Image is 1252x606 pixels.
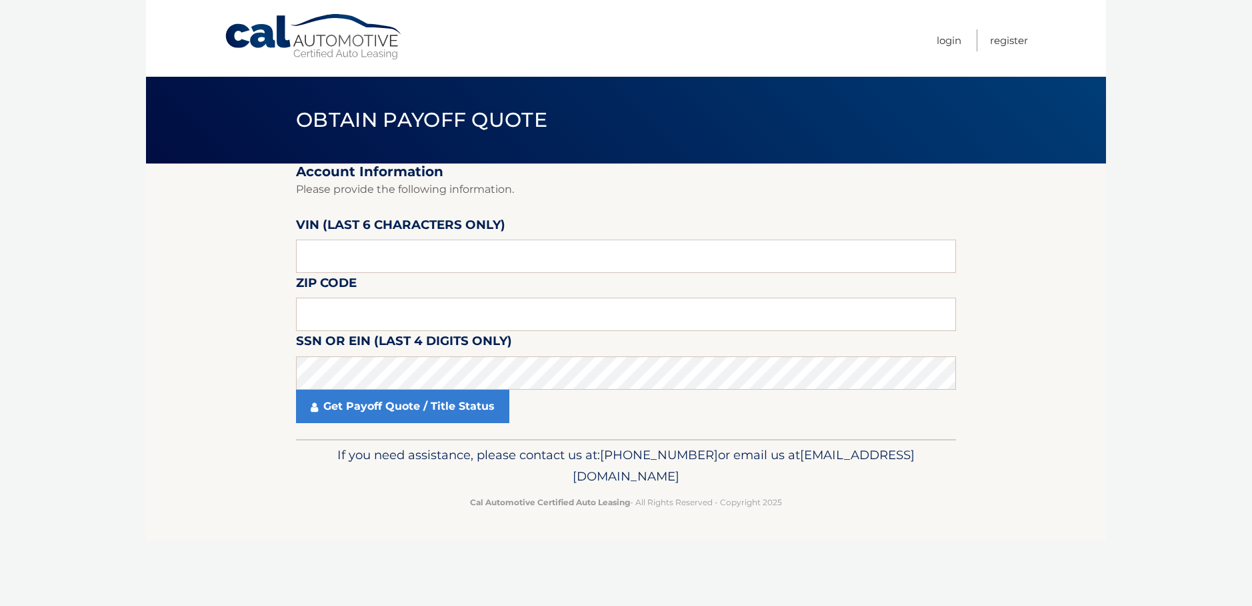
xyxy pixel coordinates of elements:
[296,331,512,356] label: SSN or EIN (last 4 digits only)
[296,390,509,423] a: Get Payoff Quote / Title Status
[296,164,956,180] h2: Account Information
[937,29,961,51] a: Login
[470,497,630,507] strong: Cal Automotive Certified Auto Leasing
[305,444,947,487] p: If you need assistance, please contact us at: or email us at
[296,215,505,240] label: VIN (last 6 characters only)
[296,107,547,132] span: Obtain Payoff Quote
[305,495,947,509] p: - All Rights Reserved - Copyright 2025
[990,29,1028,51] a: Register
[224,13,404,61] a: Cal Automotive
[296,180,956,199] p: Please provide the following information.
[600,447,718,463] span: [PHONE_NUMBER]
[296,273,357,298] label: Zip Code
